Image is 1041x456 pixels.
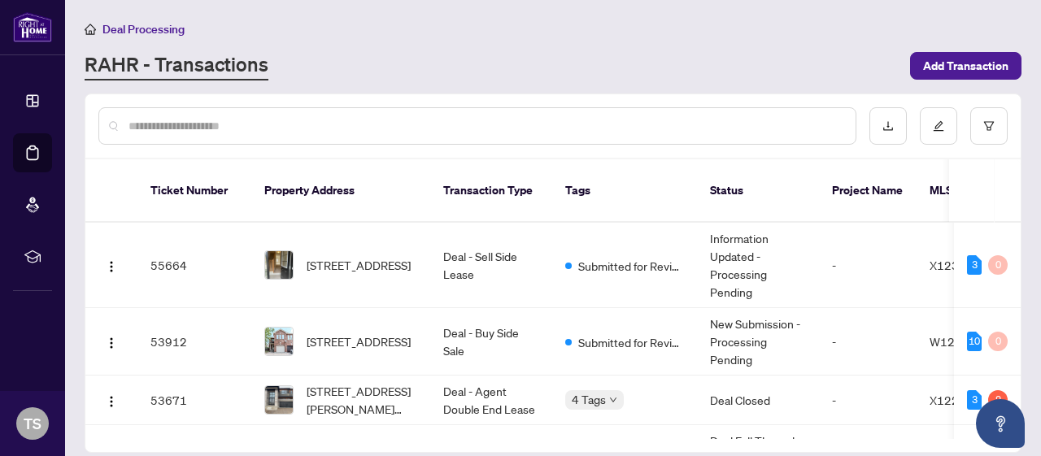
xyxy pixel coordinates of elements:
td: Deal - Buy Side Sale [430,308,552,376]
td: Deal - Agent Double End Lease [430,376,552,425]
img: thumbnail-img [265,251,293,279]
td: 53912 [137,308,251,376]
span: Submitted for Review [578,257,684,275]
span: Deal Processing [102,22,185,37]
th: Project Name [819,159,917,223]
th: MLS # [917,159,1014,223]
th: Transaction Type [430,159,552,223]
span: [STREET_ADDRESS][PERSON_NAME][PERSON_NAME] [307,382,417,418]
th: Status [697,159,819,223]
div: 0 [988,332,1008,351]
button: Open asap [976,399,1025,448]
span: download [882,120,894,132]
img: Logo [105,260,118,273]
img: Logo [105,337,118,350]
div: 0 [988,255,1008,275]
span: Add Transaction [923,53,1008,79]
button: Logo [98,252,124,278]
div: 2 [988,390,1008,410]
td: - [819,376,917,425]
th: Ticket Number [137,159,251,223]
td: 55664 [137,223,251,308]
img: thumbnail-img [265,328,293,355]
span: edit [933,120,944,132]
td: New Submission - Processing Pending [697,308,819,376]
td: Deal - Sell Side Lease [430,223,552,308]
span: TS [24,412,41,435]
div: 10 [967,332,982,351]
img: Logo [105,395,118,408]
td: - [819,223,917,308]
button: filter [970,107,1008,145]
td: - [819,308,917,376]
button: edit [920,107,957,145]
button: download [869,107,907,145]
span: Submitted for Review [578,333,684,351]
img: thumbnail-img [265,386,293,414]
button: Add Transaction [910,52,1021,80]
th: Property Address [251,159,430,223]
span: home [85,24,96,35]
span: 4 Tags [572,390,606,409]
div: 3 [967,255,982,275]
span: X12263677 [930,393,995,407]
span: [STREET_ADDRESS] [307,256,411,274]
span: W12336677 [930,334,999,349]
button: Logo [98,328,124,354]
div: 3 [967,390,982,410]
img: logo [13,12,52,42]
th: Tags [552,159,697,223]
td: Deal Closed [697,376,819,425]
span: down [609,396,617,404]
span: [STREET_ADDRESS] [307,332,411,350]
span: X12375009 [930,258,995,272]
button: Logo [98,387,124,413]
td: Information Updated - Processing Pending [697,223,819,308]
span: filter [983,120,995,132]
a: RAHR - Transactions [85,51,268,80]
td: 53671 [137,376,251,425]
